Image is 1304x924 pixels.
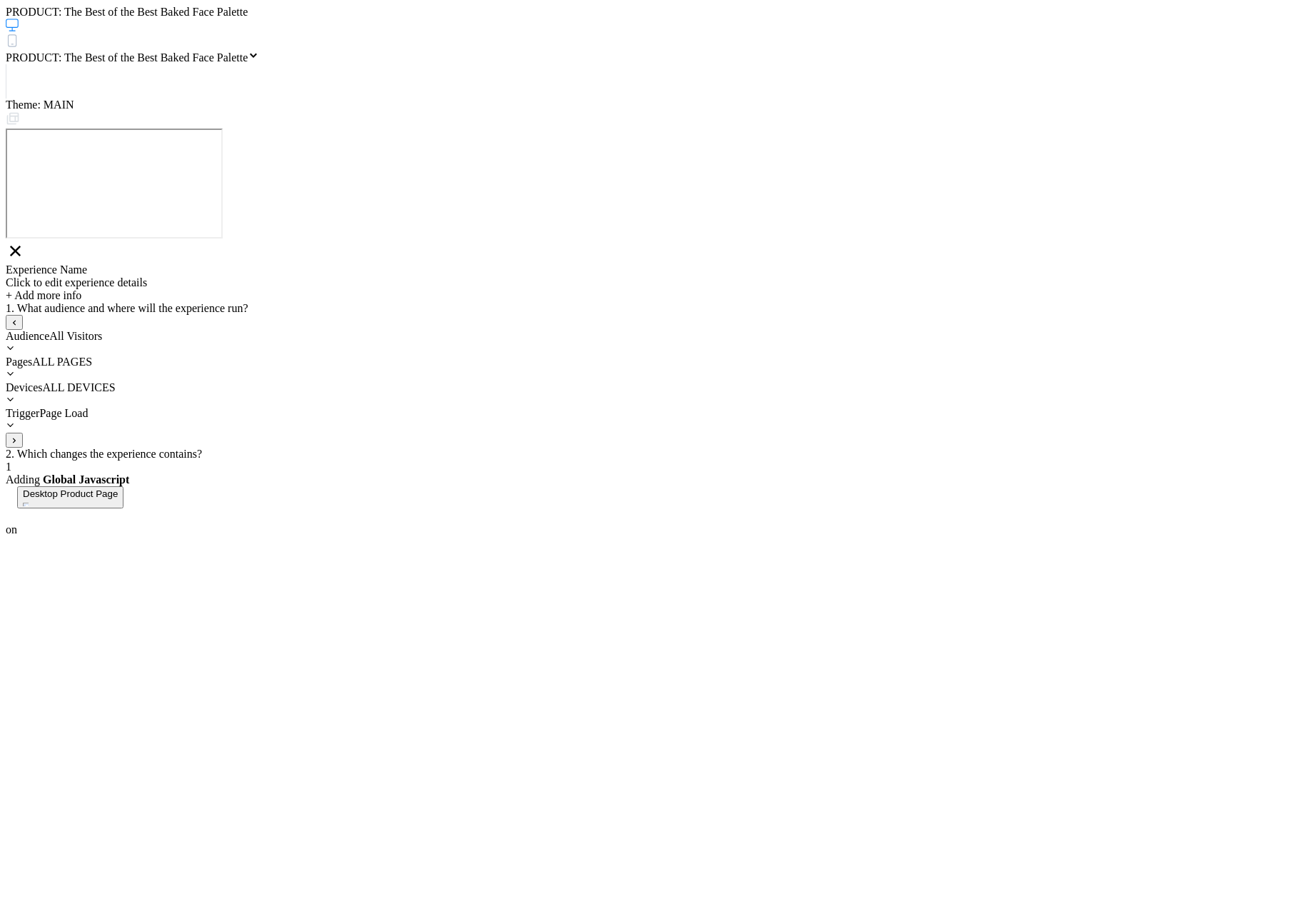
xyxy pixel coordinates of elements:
span: Theme: MAIN [6,99,74,111]
span: Adding [6,473,1298,536]
span: All Visitors [49,330,102,342]
span: Audience [6,330,49,342]
b: Global Javascript [43,473,129,486]
span: Trigger [6,407,39,419]
span: 2. Which changes the experience contains? [6,448,202,460]
span: ALL PAGES [32,356,92,368]
span: 1. What audience and where will the experience run? [6,302,248,314]
div: Click to edit experience details [6,276,1298,289]
span: Page Load [39,407,88,419]
span: on [6,523,17,536]
span: PRODUCT: The Best of the Best Baked Face Palette [6,6,248,18]
span: Experience Name [6,263,87,276]
span: Devices [6,381,43,393]
img: down arrow [23,503,29,506]
span: Pages [6,356,32,368]
div: 1 [6,461,1298,473]
button: Desktop Product Pagedown arrow [17,486,123,508]
span: PRODUCT: The Best of the Best Baked Face Palette [6,51,248,64]
span: ALL DEVICES [43,381,116,393]
span: + Add more info [6,289,81,301]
